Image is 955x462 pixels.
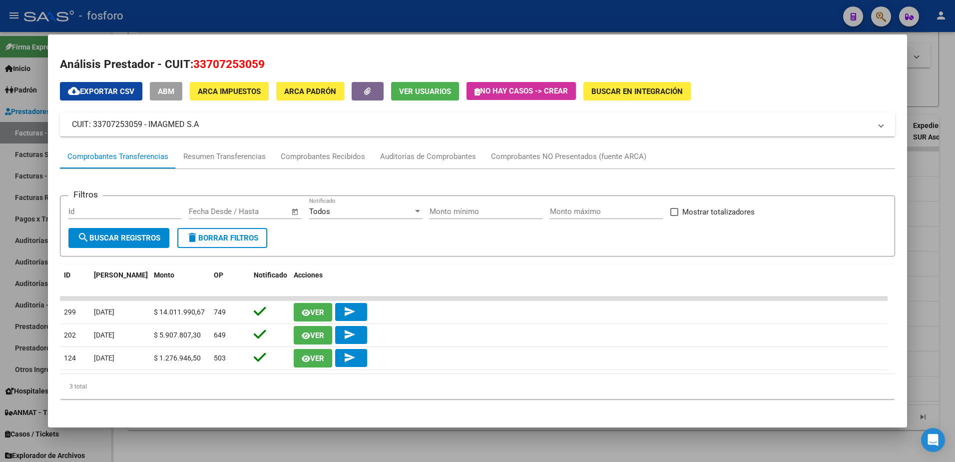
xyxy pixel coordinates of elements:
[177,228,267,248] button: Borrar Filtros
[154,331,201,339] span: $ 5.907.807,30
[60,56,896,73] h2: Análisis Prestador - CUIT:
[281,151,365,162] div: Comprobantes Recibidos
[94,331,114,339] span: [DATE]
[294,326,332,344] button: Ver
[344,328,356,340] mat-icon: send
[682,206,755,218] span: Mostrar totalizadores
[310,354,324,363] span: Ver
[210,264,250,297] datatable-header-cell: OP
[254,271,287,279] span: Notificado
[491,151,646,162] div: Comprobantes NO Presentados (fuente ARCA)
[94,308,114,316] span: [DATE]
[250,264,290,297] datatable-header-cell: Notificado
[64,308,76,316] span: 299
[344,305,356,317] mat-icon: send
[310,331,324,340] span: Ver
[60,112,896,136] mat-expansion-panel-header: CUIT: 33707253059 - IMAGMED S.A
[64,331,76,339] span: 202
[467,82,576,100] button: No hay casos -> Crear
[94,354,114,362] span: [DATE]
[294,349,332,367] button: Ver
[214,308,226,316] span: 749
[68,87,134,96] span: Exportar CSV
[475,86,568,95] span: No hay casos -> Crear
[310,308,324,317] span: Ver
[186,231,198,243] mat-icon: delete
[77,231,89,243] mat-icon: search
[186,233,258,242] span: Borrar Filtros
[399,87,451,96] span: Ver Usuarios
[94,271,148,279] span: [PERSON_NAME]
[64,354,76,362] span: 124
[150,264,210,297] datatable-header-cell: Monto
[309,207,330,216] span: Todos
[72,118,872,130] mat-panel-title: CUIT: 33707253059 - IMAGMED S.A
[198,87,261,96] span: ARCA Impuestos
[60,264,90,297] datatable-header-cell: ID
[380,151,476,162] div: Auditorías de Comprobantes
[68,228,169,248] button: Buscar Registros
[344,351,356,363] mat-icon: send
[583,82,691,100] button: Buscar en Integración
[214,354,226,362] span: 503
[289,206,301,217] button: Open calendar
[67,151,168,162] div: Comprobantes Transferencias
[77,233,160,242] span: Buscar Registros
[90,264,150,297] datatable-header-cell: Fecha T.
[276,82,344,100] button: ARCA Padrón
[150,82,182,100] button: ABM
[391,82,459,100] button: Ver Usuarios
[158,87,174,96] span: ABM
[214,331,226,339] span: 649
[193,57,265,70] span: 33707253059
[294,303,332,321] button: Ver
[591,87,683,96] span: Buscar en Integración
[60,374,896,399] div: 3 total
[64,271,70,279] span: ID
[68,188,103,201] h3: Filtros
[60,82,142,100] button: Exportar CSV
[68,85,80,97] mat-icon: cloud_download
[238,207,287,216] input: Fecha fin
[294,271,323,279] span: Acciones
[189,207,229,216] input: Fecha inicio
[154,354,201,362] span: $ 1.276.946,50
[154,271,174,279] span: Monto
[214,271,223,279] span: OP
[190,82,269,100] button: ARCA Impuestos
[921,428,945,452] div: Open Intercom Messenger
[154,308,205,316] span: $ 14.011.990,67
[290,264,888,297] datatable-header-cell: Acciones
[284,87,336,96] span: ARCA Padrón
[183,151,266,162] div: Resumen Transferencias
